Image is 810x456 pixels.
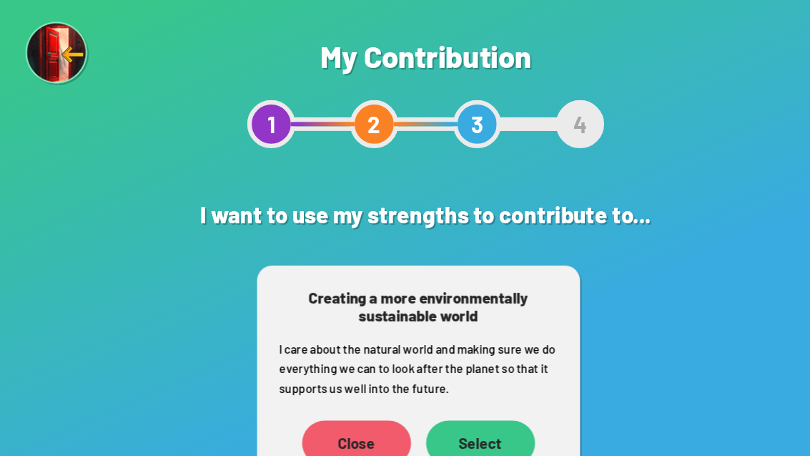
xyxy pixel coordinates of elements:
[235,36,575,70] h1: My Contribution
[24,21,86,82] img: Exit
[235,95,281,141] div: 1
[266,323,530,379] p: I care about the natural world and making sure we do everything we can to look after the planet s...
[405,400,509,443] div: Select
[287,400,391,443] div: Close
[529,95,575,141] div: 4
[266,274,530,309] h3: Creating a more environmentally sustainable world
[333,95,379,141] div: 2
[431,95,477,141] div: 3
[119,177,691,231] h2: I want to use my strengths to contribute to...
